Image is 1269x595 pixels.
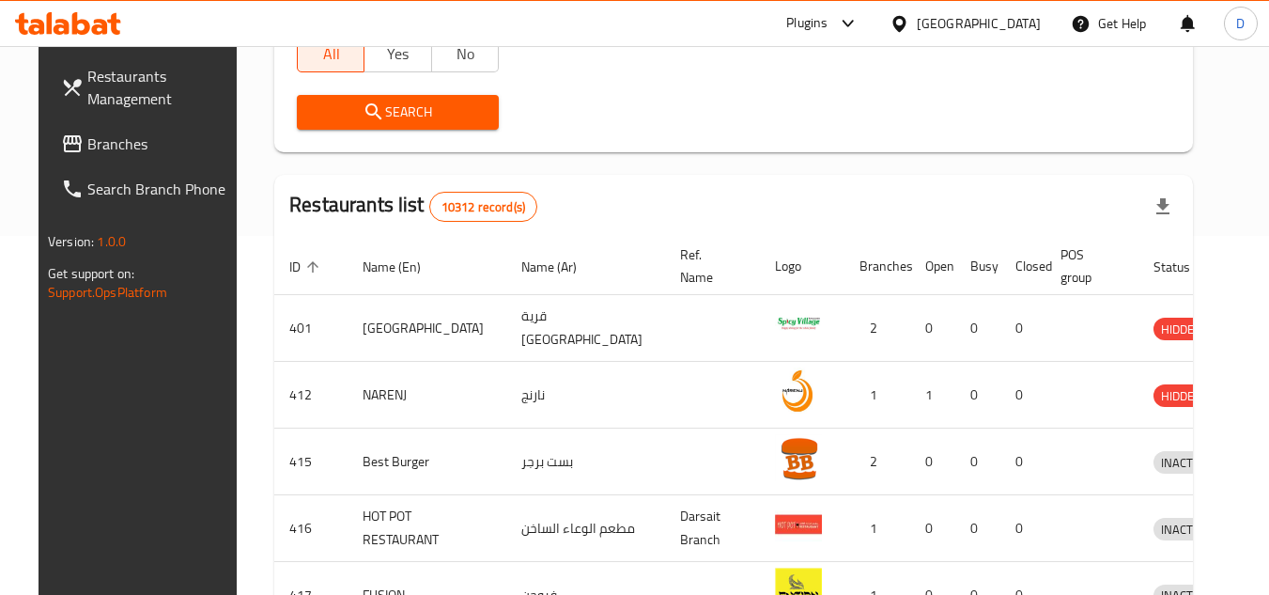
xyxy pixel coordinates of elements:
[46,121,251,166] a: Branches
[1153,451,1217,474] div: INACTIVE
[348,362,506,429] td: NARENJ
[844,429,910,495] td: 2
[1236,13,1245,34] span: D
[87,133,236,155] span: Branches
[429,192,537,222] div: Total records count
[1153,385,1210,407] span: HIDDEN
[274,295,348,362] td: 401
[289,191,537,222] h2: Restaurants list
[521,256,601,278] span: Name (Ar)
[274,362,348,429] td: 412
[910,238,955,295] th: Open
[48,229,94,254] span: Version:
[844,295,910,362] td: 2
[289,256,325,278] span: ID
[274,429,348,495] td: 415
[844,495,910,562] td: 1
[1153,318,1210,340] div: HIDDEN
[665,495,760,562] td: Darsait Branch
[1000,429,1045,495] td: 0
[506,429,665,495] td: بست برجر
[297,95,499,130] button: Search
[348,495,506,562] td: HOT POT RESTAURANT
[680,243,737,289] span: Ref. Name
[506,295,665,362] td: قرية [GEOGRAPHIC_DATA]
[48,261,134,286] span: Get support on:
[1153,519,1217,540] span: INACTIVE
[440,40,491,68] span: No
[955,238,1000,295] th: Busy
[1000,362,1045,429] td: 0
[46,166,251,211] a: Search Branch Phone
[910,429,955,495] td: 0
[910,362,955,429] td: 1
[364,35,431,72] button: Yes
[786,12,828,35] div: Plugins
[1153,384,1210,407] div: HIDDEN
[506,495,665,562] td: مطعم الوعاء الساخن
[431,35,499,72] button: No
[372,40,424,68] span: Yes
[910,495,955,562] td: 0
[363,256,445,278] span: Name (En)
[955,362,1000,429] td: 0
[1153,452,1217,474] span: INACTIVE
[955,495,1000,562] td: 0
[430,198,536,216] span: 10312 record(s)
[312,101,484,124] span: Search
[955,295,1000,362] td: 0
[955,429,1000,495] td: 0
[297,35,364,72] button: All
[48,280,167,305] a: Support.OpsPlatform
[775,434,822,481] img: Best Burger
[1000,495,1045,562] td: 0
[348,295,506,362] td: [GEOGRAPHIC_DATA]
[506,362,665,429] td: نارنج
[917,13,1041,34] div: [GEOGRAPHIC_DATA]
[305,40,357,68] span: All
[1060,243,1116,289] span: POS group
[910,295,955,362] td: 0
[775,501,822,548] img: HOT POT RESTAURANT
[97,229,126,254] span: 1.0.0
[46,54,251,121] a: Restaurants Management
[274,495,348,562] td: 416
[348,429,506,495] td: Best Burger
[760,238,844,295] th: Logo
[87,178,236,200] span: Search Branch Phone
[1000,238,1045,295] th: Closed
[775,301,822,348] img: Spicy Village
[87,65,236,110] span: Restaurants Management
[1140,184,1185,229] div: Export file
[844,238,910,295] th: Branches
[844,362,910,429] td: 1
[1000,295,1045,362] td: 0
[775,368,822,415] img: NARENJ
[1153,256,1215,278] span: Status
[1153,319,1210,340] span: HIDDEN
